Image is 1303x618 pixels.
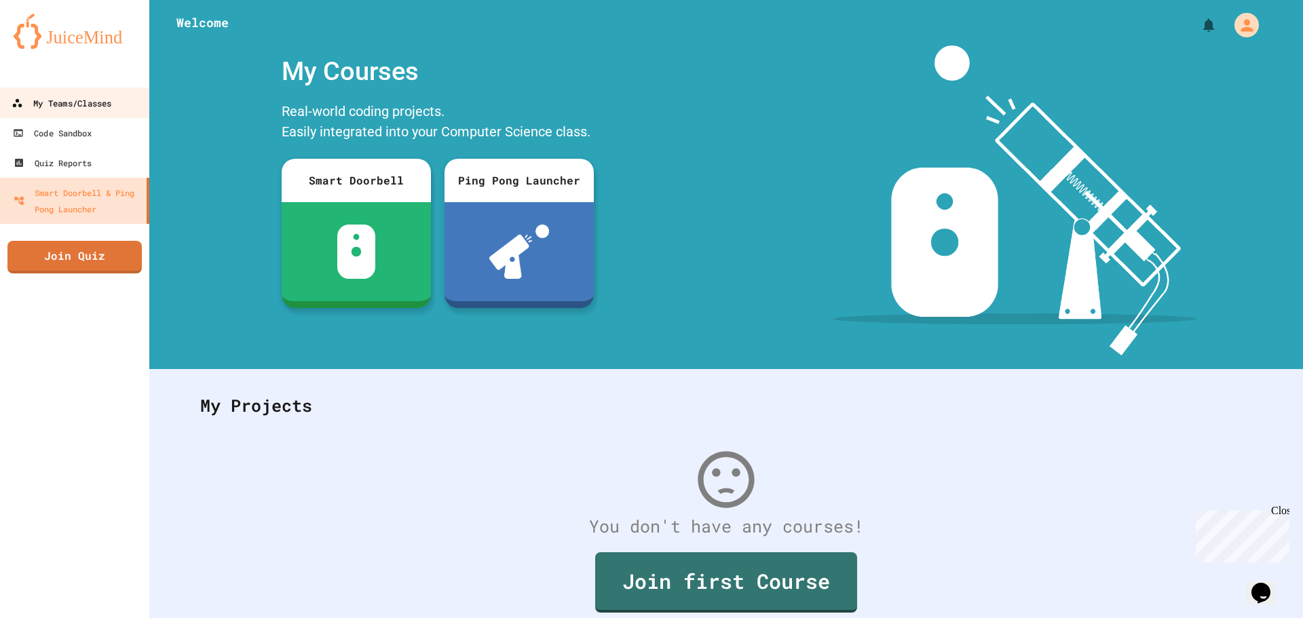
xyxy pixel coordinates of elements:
[1175,14,1220,37] div: My Notifications
[445,159,594,202] div: Ping Pong Launcher
[1190,505,1289,562] iframe: chat widget
[489,225,550,279] img: ppl-with-ball.png
[7,241,142,273] a: Join Quiz
[337,225,376,279] img: sdb-white.svg
[187,514,1266,539] div: You don't have any courses!
[1220,9,1262,41] div: My Account
[833,45,1196,355] img: banner-image-my-projects.png
[14,14,136,49] img: logo-orange.svg
[13,125,92,141] div: Code Sandbox
[282,159,431,202] div: Smart Doorbell
[187,379,1266,432] div: My Projects
[595,552,857,613] a: Join first Course
[14,185,141,217] div: Smart Doorbell & Ping Pong Launcher
[275,45,601,98] div: My Courses
[14,155,92,171] div: Quiz Reports
[1246,564,1289,604] iframe: chat widget
[12,95,111,112] div: My Teams/Classes
[5,5,94,86] div: Chat with us now!Close
[275,98,601,149] div: Real-world coding projects. Easily integrated into your Computer Science class.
